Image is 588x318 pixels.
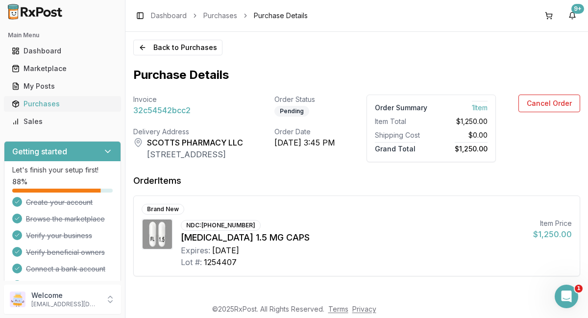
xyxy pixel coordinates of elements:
[375,103,427,113] div: Order Summary
[8,60,117,77] a: Marketplace
[4,96,121,112] button: Purchases
[133,40,222,55] button: Back to Purchases
[133,67,229,83] h1: Purchase Details
[147,137,243,148] div: SCOTTS PHARMACY LLC
[4,61,121,76] button: Marketplace
[564,8,580,24] button: 9+
[533,219,572,228] div: Item Price
[12,64,113,73] div: Marketplace
[31,300,99,308] p: [EMAIL_ADDRESS][DOMAIN_NAME]
[26,264,105,274] span: Connect a bank account
[4,114,121,129] button: Sales
[203,11,237,21] a: Purchases
[8,95,117,113] a: Purchases
[375,130,427,140] div: Shipping Cost
[12,117,113,126] div: Sales
[375,142,416,153] span: Grand Total
[133,95,243,104] div: Invoice
[455,142,488,153] span: $1,250.00
[352,305,376,313] a: Privacy
[204,256,237,268] div: 1254407
[31,291,99,300] p: Welcome
[26,197,93,207] span: Create your account
[518,95,580,112] button: Cancel Order
[472,101,488,112] span: 1 Item
[328,305,348,313] a: Terms
[212,245,239,256] div: [DATE]
[533,228,572,240] div: $1,250.00
[274,106,309,117] div: Pending
[181,220,261,231] div: NDC: [PHONE_NUMBER]
[274,127,335,137] div: Order Date
[575,285,583,293] span: 1
[254,11,308,21] span: Purchase Details
[555,285,578,308] iframe: Intercom live chat
[571,4,584,14] div: 9+
[4,4,67,20] img: RxPost Logo
[456,117,488,126] span: $1,250.00
[181,256,202,268] div: Lot #:
[26,231,92,241] span: Verify your business
[12,46,113,56] div: Dashboard
[12,165,113,175] p: Let's finish your setup first!
[8,42,117,60] a: Dashboard
[12,81,113,91] div: My Posts
[8,31,117,39] h2: Main Menu
[143,220,172,249] img: Vraylar 1.5 MG CAPS
[12,177,27,187] span: 88 %
[133,174,181,188] div: Order Items
[26,247,105,257] span: Verify beneficial owners
[10,292,25,307] img: User avatar
[181,231,525,245] div: [MEDICAL_DATA] 1.5 MG CAPS
[142,204,184,215] div: Brand New
[8,113,117,130] a: Sales
[4,43,121,59] button: Dashboard
[8,77,117,95] a: My Posts
[274,137,335,148] div: [DATE] 3:45 PM
[26,214,105,224] span: Browse the marketplace
[147,148,243,160] div: [STREET_ADDRESS]
[12,146,67,157] h3: Getting started
[133,127,243,137] div: Delivery Address
[181,245,210,256] div: Expires:
[133,104,191,116] span: 32c54542bcc2
[12,99,113,109] div: Purchases
[274,95,335,104] div: Order Status
[4,78,121,94] button: My Posts
[435,130,488,140] div: $0.00
[375,117,427,126] div: Item Total
[151,11,308,21] nav: breadcrumb
[151,11,187,21] a: Dashboard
